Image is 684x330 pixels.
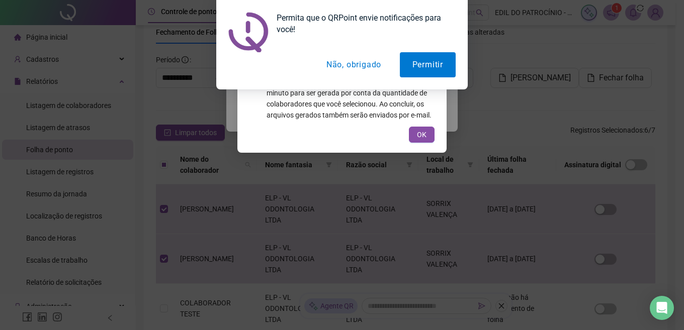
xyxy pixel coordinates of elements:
[228,12,269,52] img: notification icon
[409,127,435,143] button: OK
[650,296,674,320] div: Open Intercom Messenger
[417,129,426,140] span: OK
[267,76,435,121] div: Sua folha de ponto irá demorar aproximadamente 1 minuto para ser gerada por conta da quantidade d...
[400,52,456,77] button: Permitir
[269,12,456,35] div: Permita que o QRPoint envie notificações para você!
[314,52,394,77] button: Não, obrigado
